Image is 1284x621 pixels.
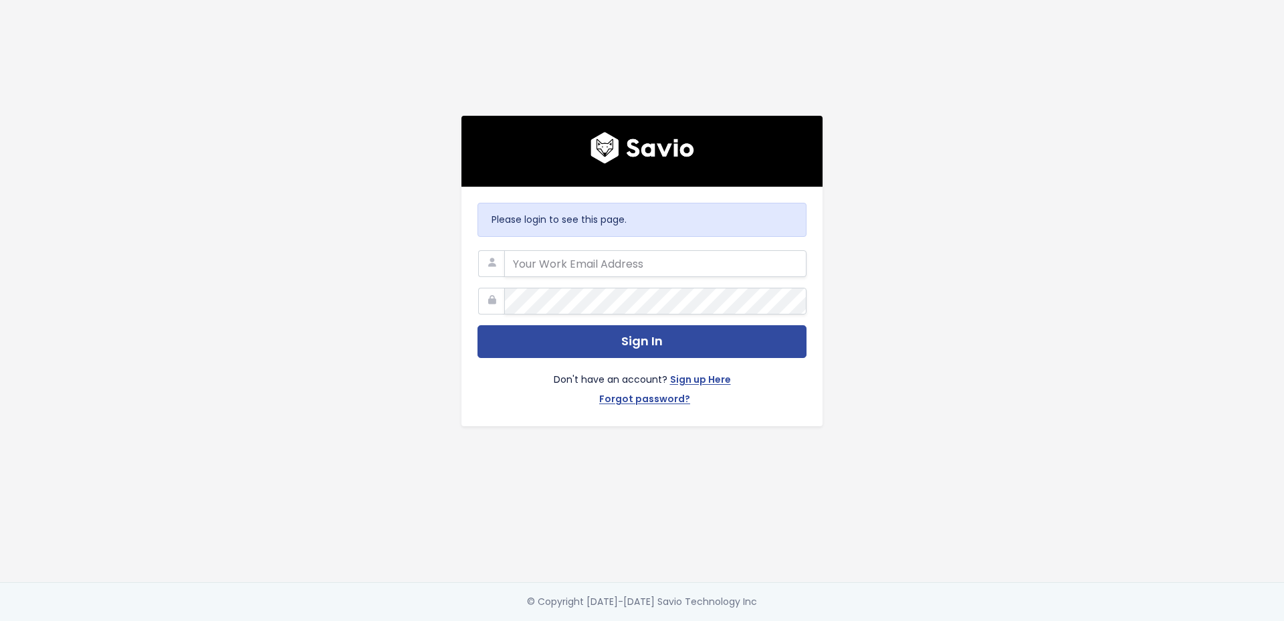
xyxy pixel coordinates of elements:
[670,371,731,391] a: Sign up Here
[477,358,807,410] div: Don't have an account?
[527,594,757,610] div: © Copyright [DATE]-[DATE] Savio Technology Inc
[591,132,694,164] img: logo600x187.a314fd40982d.png
[477,325,807,358] button: Sign In
[504,250,807,277] input: Your Work Email Address
[599,391,690,410] a: Forgot password?
[492,211,792,228] p: Please login to see this page.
